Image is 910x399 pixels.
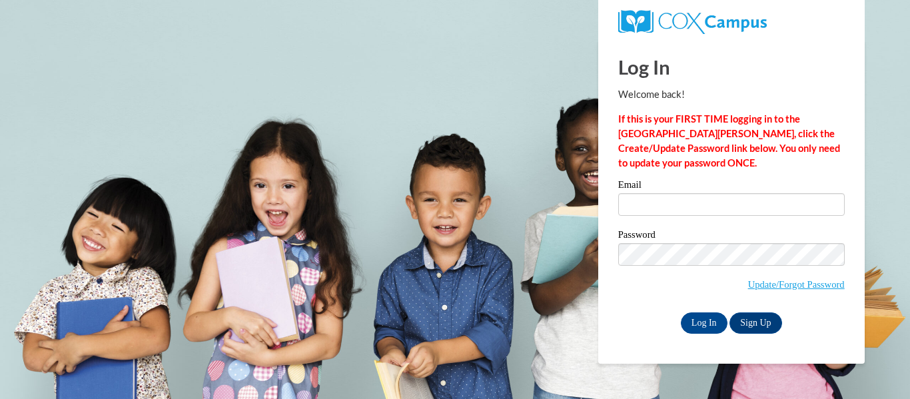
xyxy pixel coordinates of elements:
[618,87,845,102] p: Welcome back!
[618,53,845,81] h1: Log In
[681,312,727,334] input: Log In
[618,230,845,243] label: Password
[618,10,767,34] img: COX Campus
[729,312,781,334] a: Sign Up
[748,279,845,290] a: Update/Forgot Password
[618,180,845,193] label: Email
[618,113,840,169] strong: If this is your FIRST TIME logging in to the [GEOGRAPHIC_DATA][PERSON_NAME], click the Create/Upd...
[618,15,767,27] a: COX Campus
